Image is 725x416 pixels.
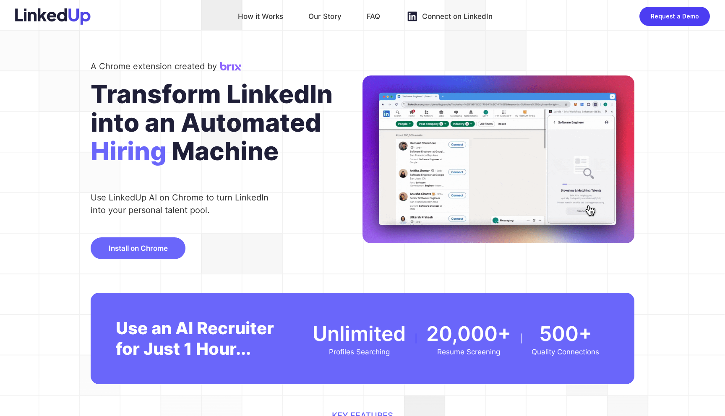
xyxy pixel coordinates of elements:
img: linkedin [405,10,419,23]
div: Use an AI Recruiter for Just 1 Hour... [116,318,283,359]
div: Use LinkedUp AI on Chrome to turn LinkedIn into your personal talent pool. [91,191,276,216]
div: into an Automated [91,108,362,137]
div: Unlimited [313,321,406,346]
button: Request a Demo [639,7,710,26]
div: A Chrome extension created by [91,60,217,73]
div: Transform LinkedIn [91,80,362,108]
div: 500+ [532,321,599,346]
img: bg [362,75,634,244]
div: Connect on LinkedIn [422,10,493,23]
span: Hiring [91,137,166,174]
div: Resume Screening [426,348,511,356]
div: 20,000+ [426,321,511,346]
span: Install on Chrome [109,244,168,252]
div: Our Story [308,10,342,23]
img: Brix Logo [220,62,241,71]
div: Profiles Searching [313,348,406,356]
div: FAQ [367,10,380,23]
div: How it Works [238,10,283,23]
span: Machine [172,137,279,174]
div: Quality Connections [532,348,599,356]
